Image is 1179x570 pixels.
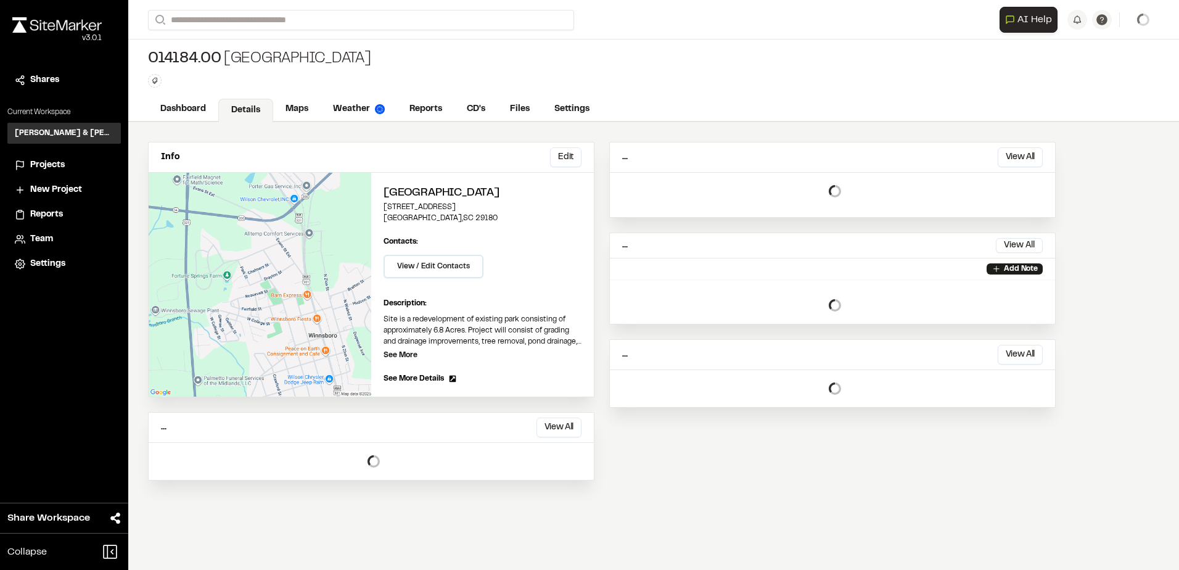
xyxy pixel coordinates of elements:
[30,257,65,271] span: Settings
[622,151,628,164] p: ...
[498,97,542,121] a: Files
[384,185,581,202] h2: [GEOGRAPHIC_DATA]
[15,159,113,172] a: Projects
[1004,263,1038,275] p: Add Note
[161,151,179,164] p: Info
[218,99,273,122] a: Details
[321,97,397,121] a: Weather
[384,314,581,347] p: Site is a redevelopment of existing park consisting of approximately 6.8 Acres. Project will cons...
[30,208,63,221] span: Reports
[30,159,65,172] span: Projects
[15,233,113,246] a: Team
[542,97,602,121] a: Settings
[998,147,1043,167] button: View All
[15,128,113,139] h3: [PERSON_NAME] & [PERSON_NAME] Inc.
[148,74,162,88] button: Edit Tags
[12,33,102,44] div: Oh geez...please don't...
[384,350,417,361] p: See More
[536,418,581,437] button: View All
[273,97,321,121] a: Maps
[384,202,581,213] p: [STREET_ADDRESS]
[15,183,113,197] a: New Project
[30,183,82,197] span: New Project
[384,373,444,384] span: See More Details
[384,236,418,247] p: Contacts:
[1000,7,1062,33] div: Open AI Assistant
[384,298,581,309] p: Description:
[998,345,1043,365] button: View All
[7,545,47,560] span: Collapse
[161,421,166,434] p: ...
[148,49,371,69] div: [GEOGRAPHIC_DATA]
[1017,12,1052,27] span: AI Help
[30,73,59,87] span: Shares
[12,17,102,33] img: rebrand.png
[148,49,221,69] span: 014184.00
[15,257,113,271] a: Settings
[148,10,170,30] button: Search
[375,104,385,114] img: precipai.png
[550,147,581,167] button: Edit
[397,97,454,121] a: Reports
[384,213,581,224] p: [GEOGRAPHIC_DATA] , SC 29180
[7,107,121,118] p: Current Workspace
[7,511,90,526] span: Share Workspace
[148,97,218,121] a: Dashboard
[15,208,113,221] a: Reports
[30,233,53,246] span: Team
[384,255,483,278] button: View / Edit Contacts
[1000,7,1058,33] button: Open AI Assistant
[622,348,628,361] p: ...
[622,239,628,252] p: ...
[454,97,498,121] a: CD's
[996,238,1043,253] button: View All
[15,73,113,87] a: Shares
